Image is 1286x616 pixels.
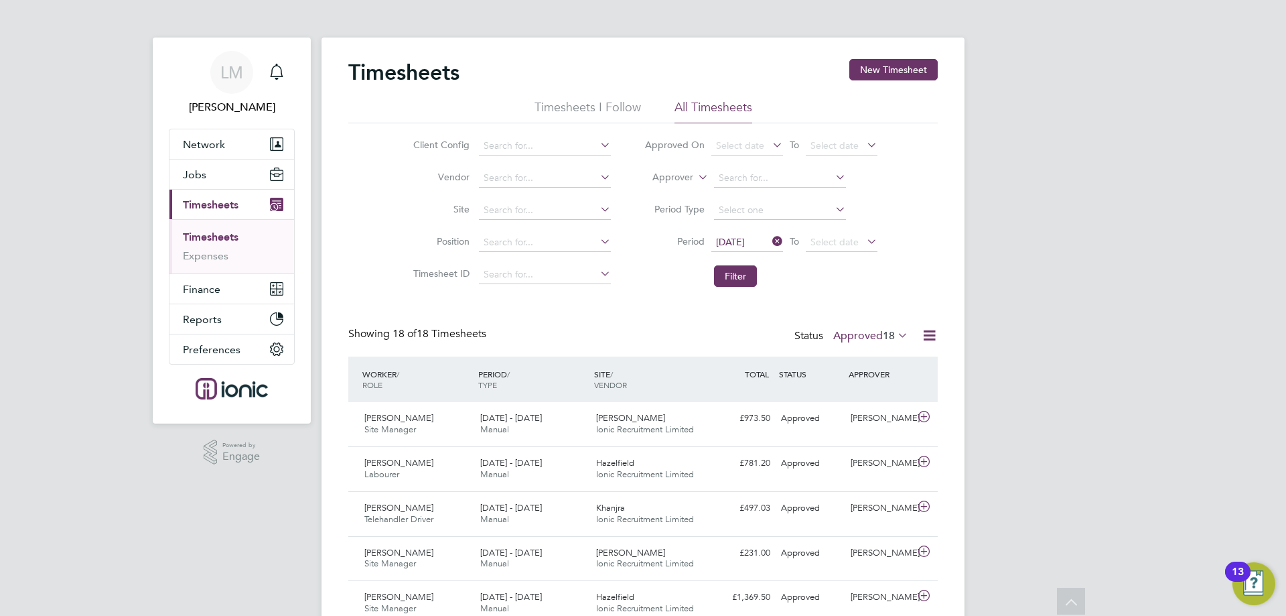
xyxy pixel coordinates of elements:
[479,233,611,252] input: Search for...
[480,412,542,424] span: [DATE] - [DATE]
[507,369,510,379] span: /
[183,168,206,181] span: Jobs
[596,513,694,525] span: Ionic Recruitment Limited
[409,139,470,151] label: Client Config
[409,267,470,280] label: Timesheet ID
[397,369,399,379] span: /
[776,452,845,475] div: Approved
[596,502,625,513] span: Khanjra
[610,369,613,379] span: /
[644,139,705,151] label: Approved On
[479,169,611,188] input: Search for...
[204,440,261,465] a: Powered byEngage
[392,327,486,341] span: 18 Timesheets
[714,169,846,188] input: Search for...
[596,469,694,480] span: Ionic Recruitment Limited
[480,457,542,469] span: [DATE] - [DATE]
[364,457,433,469] span: [PERSON_NAME]
[169,274,294,304] button: Finance
[594,379,627,390] span: VENDOR
[479,201,611,220] input: Search for...
[348,59,459,86] h2: Timesheets
[169,378,295,399] a: Go to home page
[196,378,268,399] img: ionic-logo-retina.png
[706,497,776,519] div: £497.03
[596,603,694,614] span: Ionic Recruitment Limited
[364,469,399,480] span: Labourer
[776,587,845,609] div: Approved
[480,558,509,569] span: Manual
[183,249,228,262] a: Expenses
[183,283,220,296] span: Finance
[364,547,433,558] span: [PERSON_NAME]
[480,591,542,603] span: [DATE] - [DATE]
[706,587,776,609] div: £1,369.50
[169,304,294,334] button: Reports
[810,236,859,248] span: Select date
[596,412,665,424] span: [PERSON_NAME]
[591,362,707,397] div: SITE
[183,313,222,326] span: Reports
[845,452,915,475] div: [PERSON_NAME]
[153,38,311,424] nav: Main navigation
[392,327,417,341] span: 18 of
[714,265,757,287] button: Filter
[359,362,475,397] div: WORKER
[845,542,915,564] div: [PERSON_NAME]
[480,513,509,525] span: Manual
[479,137,611,156] input: Search for...
[596,558,694,569] span: Ionic Recruitment Limited
[364,558,416,569] span: Site Manager
[810,139,859,151] span: Select date
[776,408,845,430] div: Approved
[644,235,705,247] label: Period
[222,451,260,463] span: Engage
[364,513,433,525] span: Telehandler Driver
[633,171,693,184] label: Approver
[169,219,294,273] div: Timesheets
[169,51,295,115] a: LM[PERSON_NAME]
[169,160,294,189] button: Jobs
[596,591,634,603] span: Hazelfield
[169,334,294,364] button: Preferences
[706,408,776,430] div: £973.50
[348,327,489,341] div: Showing
[776,362,845,386] div: STATUS
[833,329,908,343] label: Approved
[644,203,705,215] label: Period Type
[674,99,752,123] li: All Timesheets
[183,231,238,243] a: Timesheets
[183,138,225,151] span: Network
[479,265,611,284] input: Search for...
[534,99,641,123] li: Timesheets I Follow
[845,497,915,519] div: [PERSON_NAME]
[845,408,915,430] div: [PERSON_NAME]
[480,603,509,614] span: Manual
[478,379,497,390] span: TYPE
[776,542,845,564] div: Approved
[786,136,803,153] span: To
[716,236,745,248] span: [DATE]
[480,424,509,435] span: Manual
[480,502,542,513] span: [DATE] - [DATE]
[364,424,416,435] span: Site Manager
[596,457,634,469] span: Hazelfield
[845,587,915,609] div: [PERSON_NAME]
[222,440,260,451] span: Powered by
[364,502,433,513] span: [PERSON_NAME]
[849,59,938,80] button: New Timesheet
[169,99,295,115] span: Laura Moody
[596,424,694,435] span: Ionic Recruitment Limited
[183,198,238,211] span: Timesheets
[364,412,433,424] span: [PERSON_NAME]
[706,452,776,475] div: £781.20
[883,329,895,343] span: 18
[776,497,845,519] div: Approved
[786,233,803,250] span: To
[794,327,911,346] div: Status
[596,547,665,558] span: [PERSON_NAME]
[706,542,776,564] div: £231.00
[169,129,294,159] button: Network
[362,379,382,390] span: ROLE
[480,469,509,480] span: Manual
